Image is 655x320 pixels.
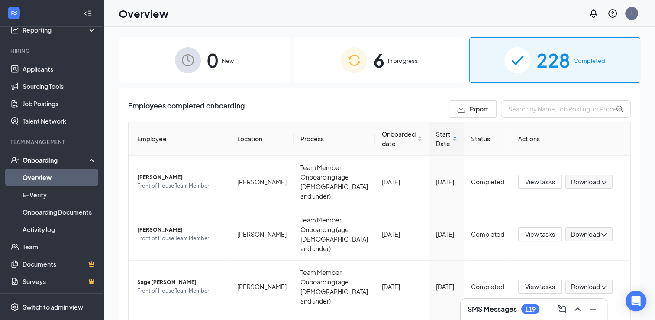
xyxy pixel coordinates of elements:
th: Employee [129,122,230,156]
td: Team Member Onboarding (age [DEMOGRAPHIC_DATA] and under) [294,156,375,208]
svg: ComposeMessage [557,304,567,314]
div: I [631,10,632,17]
div: [DATE] [436,282,457,291]
button: Minimize [586,302,600,316]
div: [DATE] [436,229,457,239]
svg: ChevronUp [572,304,583,314]
td: Team Member Onboarding (age [DEMOGRAPHIC_DATA] and under) [294,208,375,261]
th: Location [230,122,294,156]
a: SurveysCrown [23,273,97,290]
span: 0 [207,45,218,75]
svg: Collapse [84,9,92,18]
span: down [601,232,607,238]
span: 6 [373,45,384,75]
svg: WorkstreamLogo [10,9,18,17]
div: [DATE] [436,177,457,186]
span: Front of House Team Member [137,287,223,295]
div: Switch to admin view [23,303,83,311]
div: Completed [471,177,504,186]
span: [PERSON_NAME] [137,173,223,182]
div: 119 [525,306,536,313]
span: View tasks [525,229,555,239]
span: Download [571,282,600,291]
span: Download [571,230,600,239]
h1: Overview [119,6,168,21]
div: Team Management [10,138,95,146]
th: Process [294,122,375,156]
a: Activity log [23,221,97,238]
div: Hiring [10,47,95,55]
span: Front of House Team Member [137,182,223,190]
div: Onboarding [23,156,89,164]
svg: QuestionInfo [607,8,618,19]
a: Applicants [23,60,97,78]
span: Onboarded date [382,129,416,148]
span: In progress [388,56,418,65]
div: Completed [471,229,504,239]
span: Front of House Team Member [137,234,223,243]
div: [DATE] [382,282,422,291]
svg: Analysis [10,26,19,34]
a: Onboarding Documents [23,203,97,221]
button: Export [449,100,497,118]
button: View tasks [518,175,562,189]
span: down [601,180,607,186]
span: down [601,284,607,291]
span: View tasks [525,282,555,291]
td: Team Member Onboarding (age [DEMOGRAPHIC_DATA] and under) [294,261,375,313]
svg: UserCheck [10,156,19,164]
span: [PERSON_NAME] [137,225,223,234]
td: [PERSON_NAME] [230,208,294,261]
div: Open Intercom Messenger [626,291,646,311]
svg: Settings [10,303,19,311]
a: E-Verify [23,186,97,203]
span: View tasks [525,177,555,186]
h3: SMS Messages [468,304,517,314]
th: Onboarded date [375,122,429,156]
span: Sage [PERSON_NAME] [137,278,223,287]
div: [DATE] [382,177,422,186]
td: [PERSON_NAME] [230,156,294,208]
span: Export [469,106,488,112]
button: View tasks [518,227,562,241]
th: Actions [511,122,630,156]
button: ChevronUp [571,302,584,316]
span: Employees completed onboarding [128,100,245,118]
span: 228 [536,45,570,75]
div: Completed [471,282,504,291]
div: [DATE] [382,229,422,239]
span: Download [571,177,600,186]
a: Talent Network [23,112,97,130]
a: Overview [23,169,97,186]
a: Job Postings [23,95,97,112]
span: New [222,56,234,65]
button: View tasks [518,280,562,294]
button: ComposeMessage [555,302,569,316]
div: Reporting [23,26,97,34]
td: [PERSON_NAME] [230,261,294,313]
input: Search by Name, Job Posting, or Process [501,100,631,118]
a: Team [23,238,97,255]
svg: Minimize [588,304,598,314]
svg: Notifications [588,8,599,19]
span: Start Date [436,129,451,148]
a: Sourcing Tools [23,78,97,95]
th: Status [464,122,511,156]
span: Completed [574,56,605,65]
a: DocumentsCrown [23,255,97,273]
